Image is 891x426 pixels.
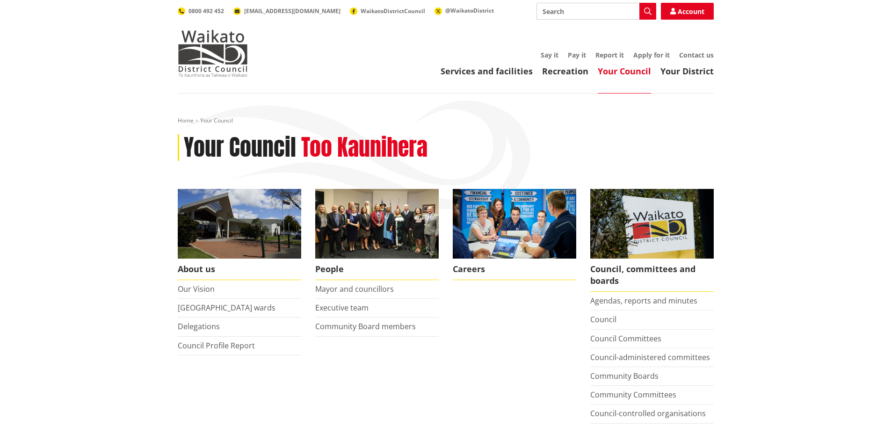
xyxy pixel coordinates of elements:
a: Council Committees [590,333,661,344]
a: Our Vision [178,284,215,294]
a: Delegations [178,321,220,332]
img: Waikato District Council - Te Kaunihera aa Takiwaa o Waikato [178,30,248,77]
a: Recreation [542,65,588,77]
a: Council [590,314,616,325]
span: People [315,259,439,280]
a: 0800 492 452 [178,7,224,15]
input: Search input [536,3,656,20]
a: Your Council [598,65,651,77]
a: Council-administered committees [590,352,710,362]
a: Council-controlled organisations [590,408,706,419]
a: Report it [595,51,624,59]
img: 2022 Council [315,189,439,259]
img: Office staff in meeting - Career page [453,189,576,259]
a: Services and facilities [441,65,533,77]
a: Home [178,116,194,124]
a: Executive team [315,303,369,313]
span: 0800 492 452 [188,7,224,15]
a: Your District [660,65,714,77]
span: WaikatoDistrictCouncil [361,7,425,15]
a: [GEOGRAPHIC_DATA] wards [178,303,275,313]
a: Apply for it [633,51,670,59]
img: Waikato-District-Council-sign [590,189,714,259]
a: Say it [541,51,558,59]
a: Mayor and councillors [315,284,394,294]
a: Account [661,3,714,20]
span: About us [178,259,301,280]
span: Careers [453,259,576,280]
a: 2022 Council People [315,189,439,280]
a: Contact us [679,51,714,59]
span: [EMAIL_ADDRESS][DOMAIN_NAME] [244,7,340,15]
span: Your Council [200,116,233,124]
a: Waikato-District-Council-sign Council, committees and boards [590,189,714,292]
a: Council Profile Report [178,340,255,351]
a: @WaikatoDistrict [435,7,494,14]
a: [EMAIL_ADDRESS][DOMAIN_NAME] [233,7,340,15]
a: Community Board members [315,321,416,332]
span: Council, committees and boards [590,259,714,292]
a: Pay it [568,51,586,59]
a: WDC Building 0015 About us [178,189,301,280]
h1: Your Council [184,134,296,161]
span: @WaikatoDistrict [445,7,494,14]
a: WaikatoDistrictCouncil [350,7,425,15]
nav: breadcrumb [178,117,714,125]
iframe: Messenger Launcher [848,387,882,420]
a: Agendas, reports and minutes [590,296,697,306]
a: Community Committees [590,390,676,400]
a: Community Boards [590,371,659,381]
a: Careers [453,189,576,280]
h2: Too Kaunihera [301,134,427,161]
img: WDC Building 0015 [178,189,301,259]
